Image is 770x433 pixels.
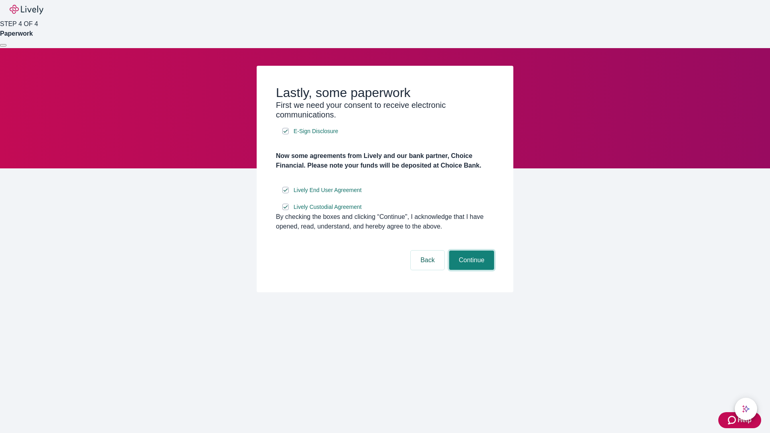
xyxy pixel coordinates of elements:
[276,100,494,119] h3: First we need your consent to receive electronic communications.
[276,85,494,100] h2: Lastly, some paperwork
[294,186,362,194] span: Lively End User Agreement
[292,185,363,195] a: e-sign disclosure document
[276,212,494,231] div: By checking the boxes and clicking “Continue", I acknowledge that I have opened, read, understand...
[294,203,362,211] span: Lively Custodial Agreement
[735,398,757,420] button: chat
[411,251,444,270] button: Back
[10,5,43,14] img: Lively
[292,126,340,136] a: e-sign disclosure document
[292,202,363,212] a: e-sign disclosure document
[738,415,752,425] span: Help
[449,251,494,270] button: Continue
[276,151,494,170] h4: Now some agreements from Lively and our bank partner, Choice Financial. Please note your funds wi...
[742,405,750,413] svg: Lively AI Assistant
[294,127,338,136] span: E-Sign Disclosure
[728,415,738,425] svg: Zendesk support icon
[718,412,761,428] button: Zendesk support iconHelp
